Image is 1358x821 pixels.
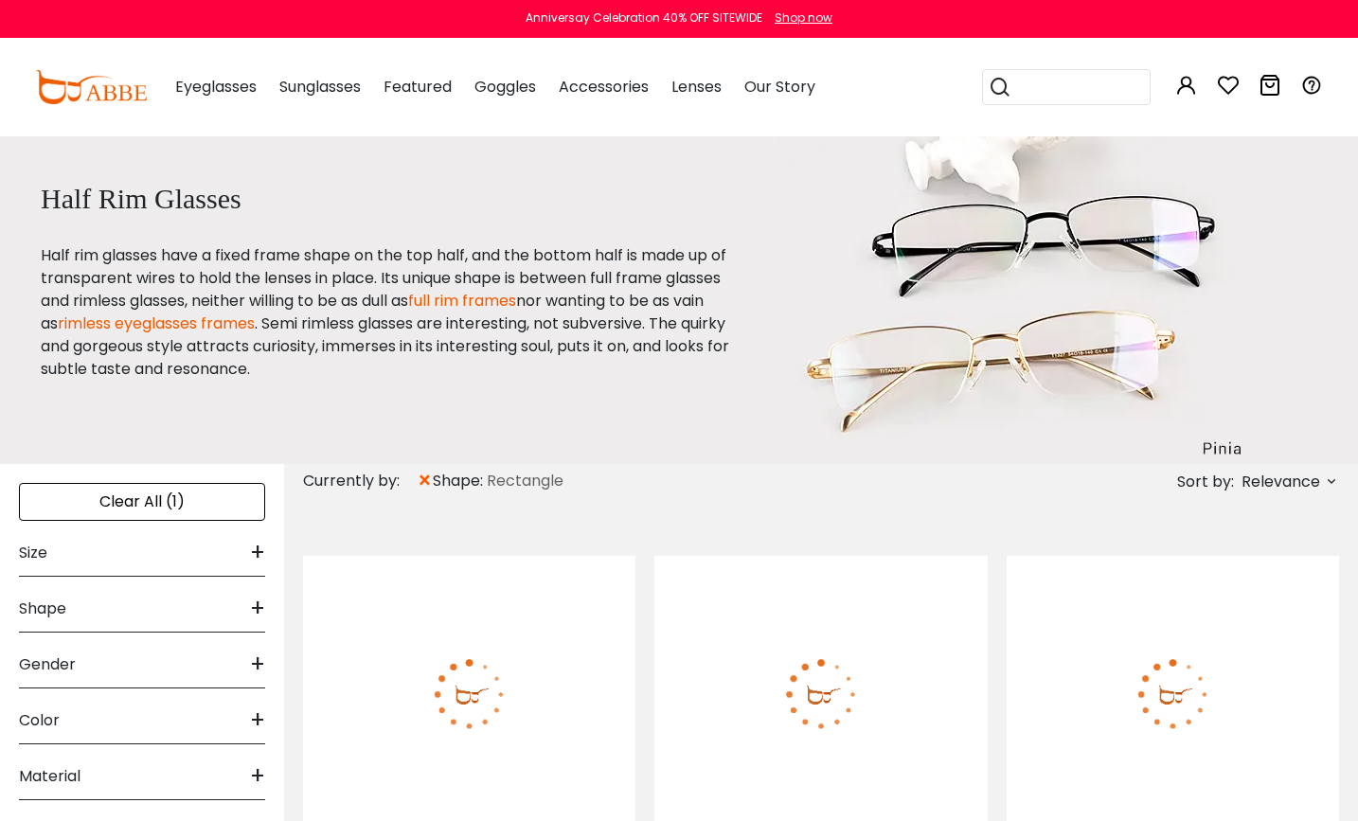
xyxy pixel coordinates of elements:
span: Our Story [744,76,815,98]
span: Featured [384,76,452,98]
img: abbeglasses.com [35,70,147,104]
span: + [250,698,265,743]
span: Sort by: [1177,471,1234,492]
div: Currently by: [303,464,417,498]
span: Goggles [474,76,536,98]
span: Gender [19,642,76,687]
h1: Half Rim Glasses [41,182,730,216]
div: Anniversay Celebration 40% OFF SITEWIDE [526,9,762,27]
a: full rim frames [408,290,516,312]
span: + [250,754,265,799]
span: Color [19,698,60,743]
span: Size [19,530,47,576]
span: × [417,464,433,498]
span: Material [19,754,80,799]
span: Shape [19,586,66,632]
span: Rectangle [487,470,563,492]
span: shape: [433,470,487,492]
span: + [250,586,265,632]
span: Lenses [671,76,722,98]
span: Sunglasses [279,76,361,98]
span: Relevance [1242,465,1320,499]
a: Shop now [765,9,832,26]
a: rimless eyeglasses frames [58,312,255,334]
p: Half rim glasses have a fixed frame shape on the top half, and the bottom half is made up of tran... [41,244,730,381]
img: half rim glasses [777,133,1259,464]
span: + [250,530,265,576]
span: + [250,642,265,687]
div: Shop now [775,9,832,27]
span: Eyeglasses [175,76,257,98]
span: Accessories [559,76,649,98]
div: Clear All (1) [19,483,265,521]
